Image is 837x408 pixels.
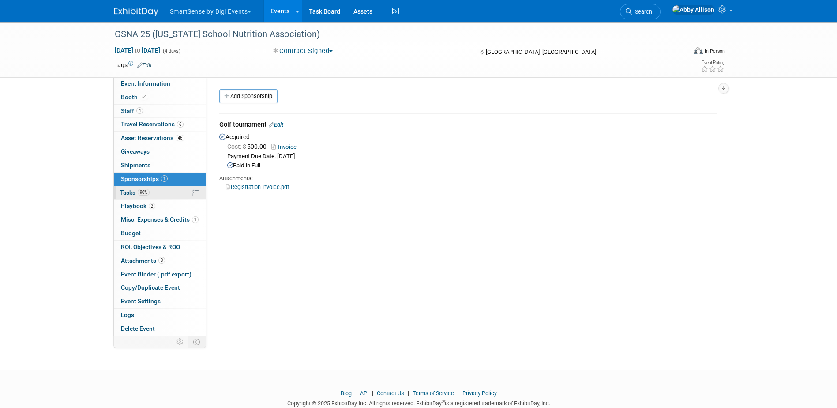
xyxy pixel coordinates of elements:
[353,390,359,397] span: |
[114,254,206,268] a: Attachments8
[271,144,300,150] a: Invoice
[114,77,206,91] a: Event Information
[269,121,283,128] a: Edit
[114,309,206,322] a: Logs
[114,159,206,172] a: Shipments
[219,174,717,182] div: Attachments:
[270,46,336,56] button: Contract Signed
[121,94,148,101] span: Booth
[360,390,368,397] a: API
[370,390,375,397] span: |
[413,390,454,397] a: Terms of Service
[701,60,724,65] div: Event Rating
[173,336,188,348] td: Personalize Event Tab Strip
[161,175,168,182] span: 1
[121,271,191,278] span: Event Binder (.pdf export)
[227,152,717,161] div: Payment Due Date: [DATE]
[227,162,717,170] div: Paid in Full
[114,213,206,227] a: Misc. Expenses & Credits1
[227,143,270,150] span: 500.00
[192,216,199,223] span: 1
[121,257,165,264] span: Attachments
[121,243,180,250] span: ROI, Objectives & ROO
[114,281,206,295] a: Copy/Duplicate Event
[149,203,155,209] span: 2
[120,189,150,196] span: Tasks
[114,173,206,186] a: Sponsorships1
[114,132,206,145] a: Asset Reservations46
[114,91,206,104] a: Booth
[227,143,247,150] span: Cost: $
[114,118,206,131] a: Travel Reservations6
[114,268,206,281] a: Event Binder (.pdf export)
[121,230,141,237] span: Budget
[137,62,152,68] a: Edit
[121,311,134,318] span: Logs
[121,80,170,87] span: Event Information
[462,390,497,397] a: Privacy Policy
[341,390,352,397] a: Blog
[672,5,715,15] img: Abby Allison
[114,8,158,16] img: ExhibitDay
[121,148,150,155] span: Giveaways
[121,121,184,128] span: Travel Reservations
[219,120,717,131] div: Golf tournament
[114,105,206,118] a: Staff4
[121,162,150,169] span: Shipments
[114,295,206,308] a: Event Settings
[114,60,152,69] td: Tags
[694,47,703,54] img: Format-Inperson.png
[138,189,150,196] span: 90%
[114,200,206,213] a: Playbook2
[176,135,184,141] span: 46
[142,94,146,99] i: Booth reservation complete
[114,46,161,54] span: [DATE] [DATE]
[158,257,165,264] span: 8
[114,145,206,159] a: Giveaways
[377,390,404,397] a: Contact Us
[121,325,155,332] span: Delete Event
[632,8,652,15] span: Search
[121,175,168,182] span: Sponsorships
[114,227,206,240] a: Budget
[634,46,725,59] div: Event Format
[121,107,143,114] span: Staff
[121,134,184,141] span: Asset Reservations
[219,131,717,191] div: Acquired
[226,184,289,190] a: Registration Invoice.pdf
[136,107,143,114] span: 4
[133,47,142,54] span: to
[620,4,661,19] a: Search
[121,284,180,291] span: Copy/Duplicate Event
[121,298,161,305] span: Event Settings
[114,322,206,336] a: Delete Event
[121,202,155,209] span: Playbook
[188,336,206,348] td: Toggle Event Tabs
[177,121,184,128] span: 6
[112,26,673,42] div: GSNA 25 ([US_STATE] School Nutrition Association)
[455,390,461,397] span: |
[442,399,445,404] sup: ®
[114,241,206,254] a: ROI, Objectives & ROO
[704,48,725,54] div: In-Person
[405,390,411,397] span: |
[162,48,180,54] span: (4 days)
[219,89,278,103] a: Add Sponsorship
[121,216,199,223] span: Misc. Expenses & Credits
[114,186,206,200] a: Tasks90%
[486,49,596,55] span: [GEOGRAPHIC_DATA], [GEOGRAPHIC_DATA]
